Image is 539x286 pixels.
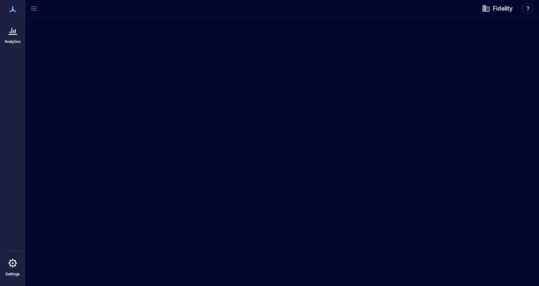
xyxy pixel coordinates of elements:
[479,2,515,15] button: Fidelity
[5,39,21,44] p: Analytics
[6,272,20,277] p: Settings
[2,20,23,47] a: Analytics
[3,253,23,279] a: Settings
[493,4,513,13] span: Fidelity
